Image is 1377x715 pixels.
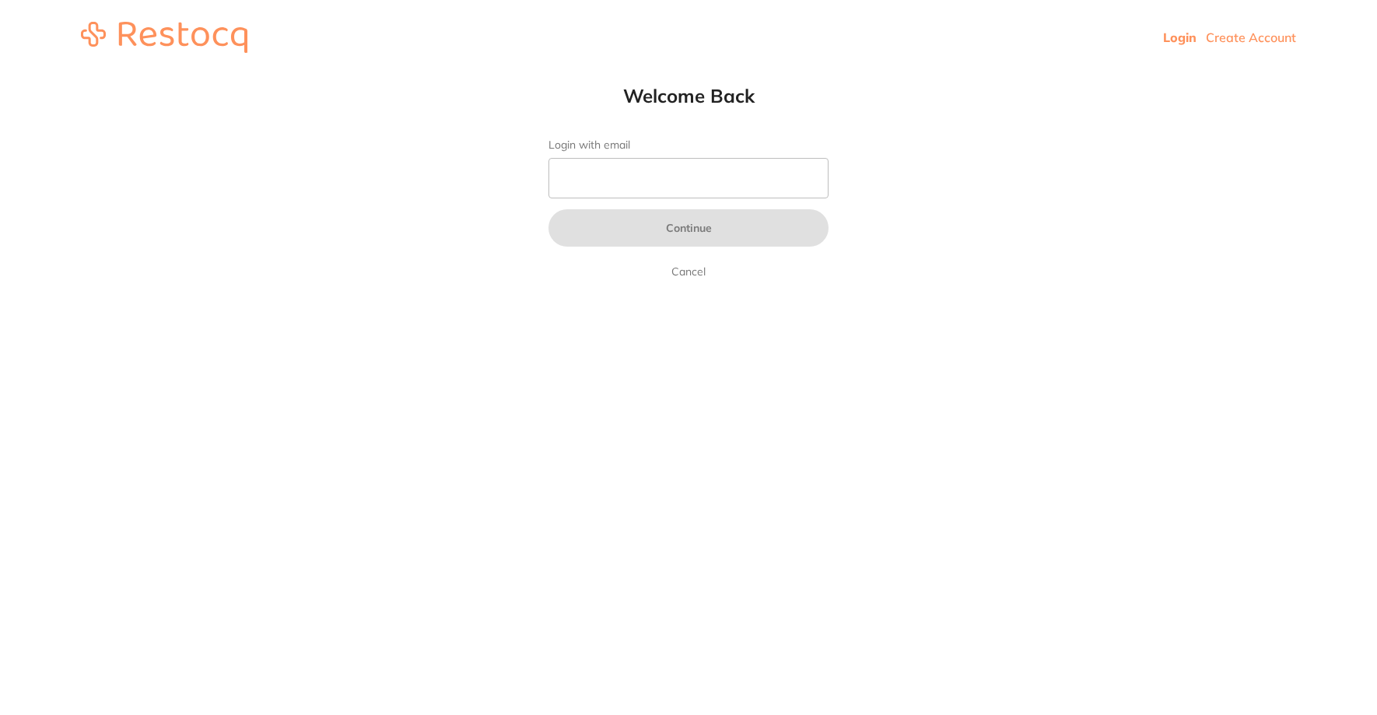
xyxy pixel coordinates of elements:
[1206,30,1296,45] a: Create Account
[1163,30,1197,45] a: Login
[668,262,709,281] a: Cancel
[548,209,829,247] button: Continue
[81,22,247,53] img: restocq_logo.svg
[548,138,829,152] label: Login with email
[517,84,860,107] h1: Welcome Back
